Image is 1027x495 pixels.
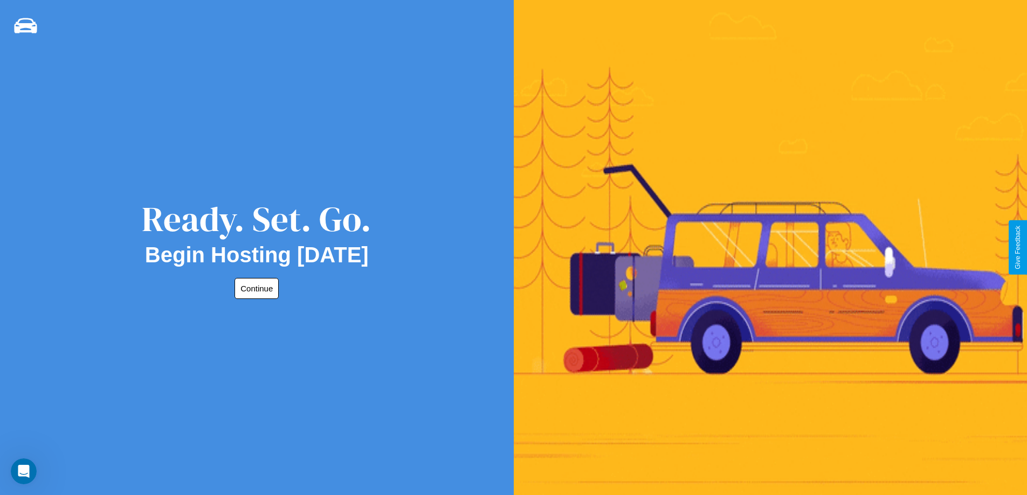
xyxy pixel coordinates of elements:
iframe: Intercom live chat [11,458,37,484]
h2: Begin Hosting [DATE] [145,243,369,267]
div: Give Feedback [1014,226,1022,269]
div: Ready. Set. Go. [142,195,371,243]
button: Continue [235,278,279,299]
